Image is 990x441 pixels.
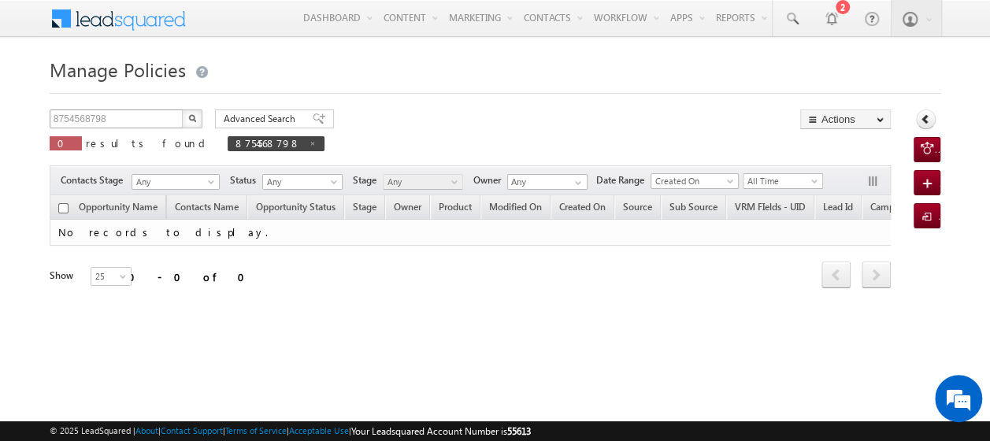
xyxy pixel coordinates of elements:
a: Sub Source [662,198,725,219]
a: Terms of Service [225,425,287,435]
span: Source [623,201,652,213]
a: next [862,263,891,288]
span: Created On [559,201,606,213]
a: Any [262,174,343,190]
span: Sub Source [669,201,717,213]
span: Your Leadsquared Account Number is [351,425,531,437]
a: Created On [551,198,614,219]
span: Advanced Search [224,112,300,126]
input: Check all records [58,203,69,213]
span: Any [384,175,458,189]
a: Source [615,198,660,219]
button: Actions [800,109,891,129]
a: About [135,425,158,435]
a: Any [383,174,463,190]
span: prev [821,261,851,288]
a: Modified On [481,198,550,219]
a: VRM FIelds - UID [727,198,814,219]
span: Owner [473,173,507,187]
span: VRM FIelds - UID [735,201,806,213]
a: prev [821,263,851,288]
span: Any [132,175,214,189]
a: All Time [743,173,823,189]
span: Created On [651,174,733,188]
span: 8754568798 [235,136,301,150]
span: Contacts Name [167,198,247,219]
span: Date Range [596,173,651,187]
span: Stage [353,173,383,187]
span: 25 [91,269,133,283]
span: Any [263,175,338,189]
span: Stage [353,201,376,213]
input: Type to Search [507,174,588,190]
span: Campaign Name [870,201,940,213]
a: Lead Id [815,198,861,219]
span: Lead Id [823,201,853,213]
span: © 2025 LeadSquared | | | | | [50,424,531,439]
span: 0 [57,136,74,150]
span: results found [86,136,211,150]
div: Show [50,269,78,283]
a: Campaign Name [862,198,948,219]
a: Show All Items [566,175,586,191]
a: 25 [91,267,132,286]
a: Any [132,174,220,190]
span: All Time [743,174,818,188]
span: Owner [394,201,421,213]
a: Opportunity Name [71,198,165,219]
span: 55613 [507,425,531,437]
a: Contact Support [161,425,223,435]
a: Stage [345,198,384,219]
span: Manage Policies [50,57,186,82]
span: Status [230,173,262,187]
a: Created On [651,173,739,189]
span: Contacts Stage [61,173,129,187]
span: Product [439,201,472,213]
a: Acceptable Use [289,425,349,435]
img: Search [188,114,196,122]
a: Product [431,198,480,219]
span: Opportunity Name [79,201,158,213]
div: 0 - 0 of 0 [128,268,254,286]
a: Opportunity Status [248,198,343,219]
span: Modified On [489,201,542,213]
span: next [862,261,891,288]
